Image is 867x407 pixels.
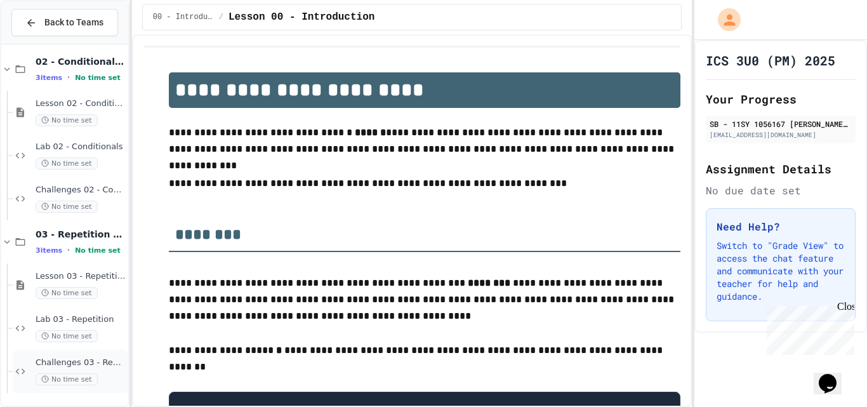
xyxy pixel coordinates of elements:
iframe: chat widget [814,356,854,394]
span: Challenges 03 - Repetition [36,357,126,368]
span: Back to Teams [44,16,103,29]
span: No time set [75,74,121,82]
span: No time set [36,114,98,126]
span: Challenges 02 - Conditionals [36,185,126,196]
span: Lab 02 - Conditionals [36,142,126,152]
span: Lesson 02 - Conditional Statements (if) [36,98,126,109]
span: 3 items [36,246,62,255]
span: Lab 03 - Repetition [36,314,126,325]
span: 00 - Introduction [153,12,214,22]
span: Lesson 03 - Repetition [36,271,126,282]
span: No time set [36,157,98,170]
iframe: chat widget [762,301,854,355]
span: No time set [36,330,98,342]
h2: Your Progress [706,90,856,108]
div: Chat with us now!Close [5,5,88,81]
span: • [67,245,70,255]
div: SB - 11SY 1056167 [PERSON_NAME] SS [710,118,852,130]
span: 03 - Repetition (while and for) [36,229,126,240]
button: Back to Teams [11,9,118,36]
p: Switch to "Grade View" to access the chat feature and communicate with your teacher for help and ... [717,239,845,303]
h3: Need Help? [717,219,845,234]
span: / [219,12,223,22]
span: 02 - Conditional Statements (if) [36,56,126,67]
span: 3 items [36,74,62,82]
h2: Assignment Details [706,160,856,178]
div: My Account [705,5,744,34]
span: No time set [36,373,98,385]
span: No time set [36,201,98,213]
div: No due date set [706,183,856,198]
span: No time set [75,246,121,255]
span: Lesson 00 - Introduction [228,10,374,25]
span: • [67,72,70,83]
h1: ICS 3U0 (PM) 2025 [706,51,835,69]
span: No time set [36,287,98,299]
div: [EMAIL_ADDRESS][DOMAIN_NAME] [710,130,852,140]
